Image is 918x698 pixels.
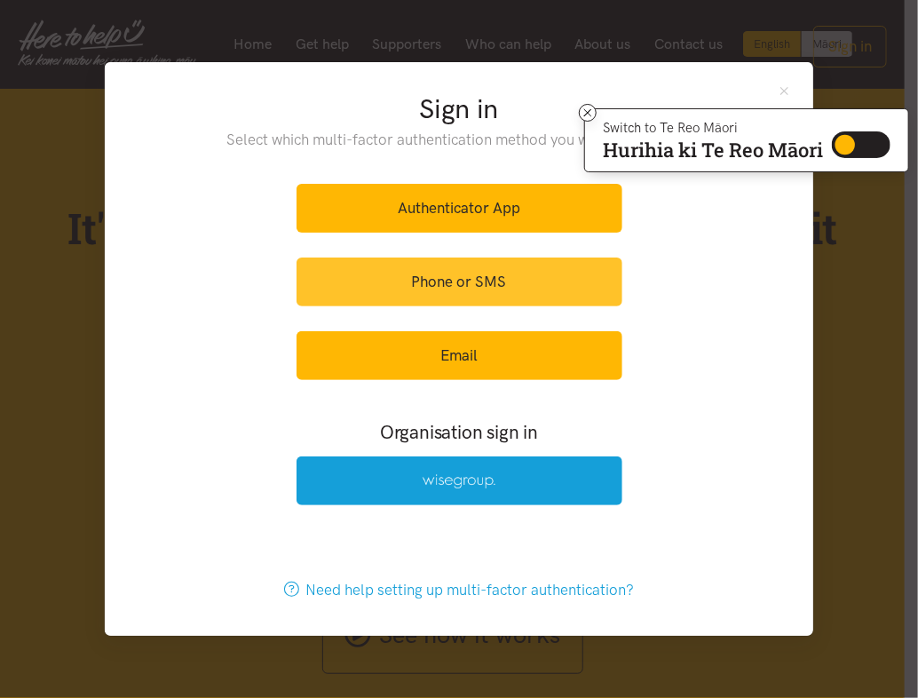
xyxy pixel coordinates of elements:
[423,474,495,489] img: Wise Group
[777,83,792,99] button: Close
[603,123,823,133] p: Switch to Te Reo Māori
[297,184,622,233] a: Authenticator App
[603,142,823,158] p: Hurihia ki Te Reo Māori
[297,331,622,380] a: Email
[191,91,728,128] h2: Sign in
[297,258,622,306] a: Phone or SMS
[191,128,728,152] p: Select which multi-factor authentication method you would like to use
[265,566,653,615] a: Need help setting up multi-factor authentication?
[248,419,670,445] h3: Organisation sign in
